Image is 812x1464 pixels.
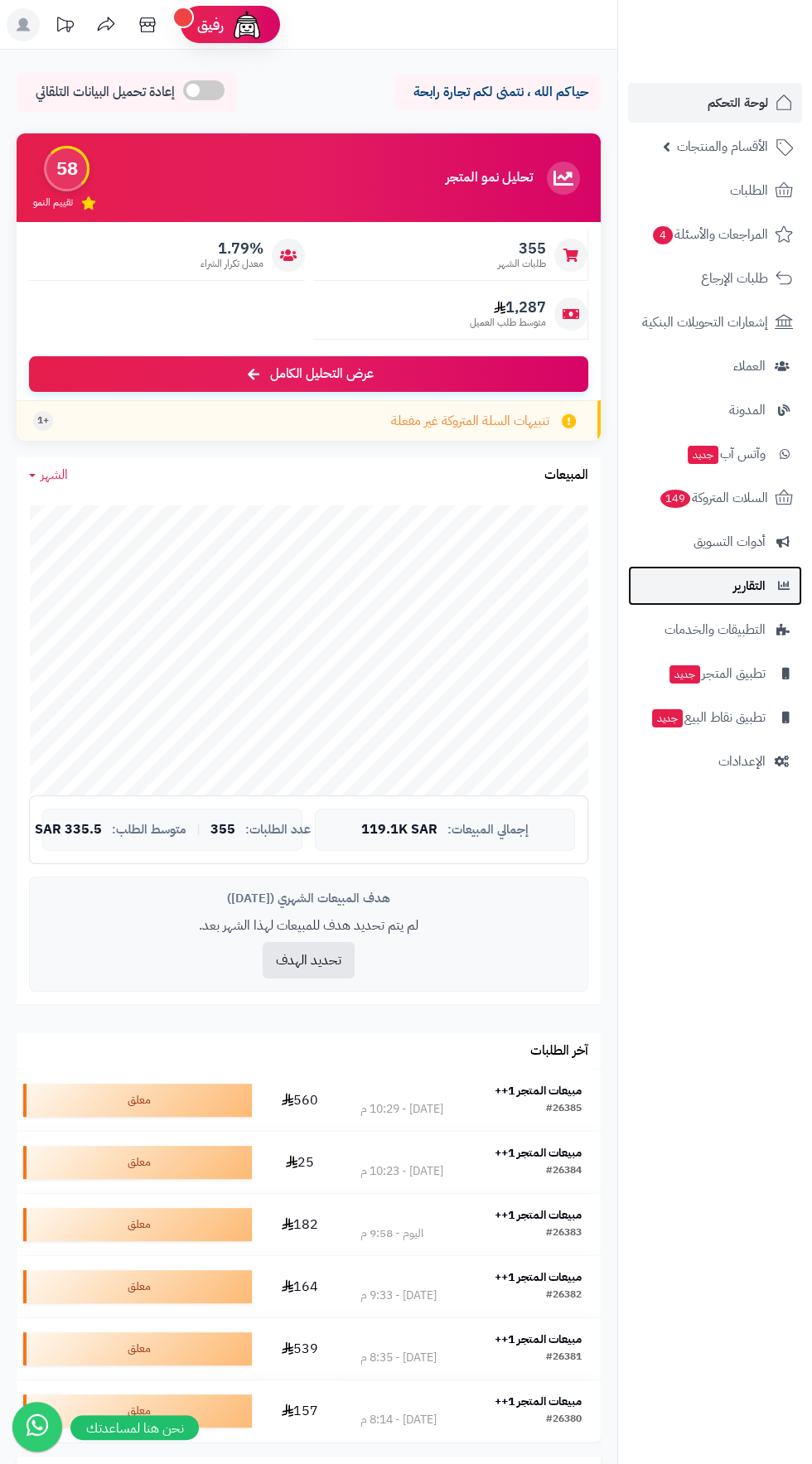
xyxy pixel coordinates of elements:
[230,8,263,41] img: ai-face.png
[650,706,766,729] span: تطبيق نقاط البيع
[35,823,102,838] span: 335.5 SAR
[360,1412,436,1428] div: [DATE] - 8:14 م
[546,1225,582,1242] div: #26383
[642,311,768,334] span: إشعارات التحويلات البنكية
[406,83,588,102] p: حياكم الله ، نتمنى لكم تجارة رابحة
[259,1256,341,1317] td: 164
[530,1044,588,1059] h3: آخر الطلبات
[42,916,575,935] p: لم يتم تحديد هدف للمبيعات لهذا الشهر بعد.
[708,91,768,114] span: لوحة التحكم
[23,1332,252,1365] div: معلق
[23,1146,252,1179] div: معلق
[665,618,766,641] span: التطبيقات والخدمات
[628,346,802,386] a: العملاء
[652,709,683,727] span: جديد
[29,356,588,392] a: عرض التحليل الكامل
[544,468,588,483] h3: المبيعات
[495,1082,582,1099] strong: مبيعات المتجر 1++
[360,1163,442,1180] div: [DATE] - 10:23 م
[29,466,68,485] a: الشهر
[391,412,549,431] span: تنبيهات السلة المتروكة غير مفعلة
[201,239,263,258] span: 1.79%
[360,1288,436,1304] div: [DATE] - 9:33 م
[360,1225,423,1242] div: اليوم - 9:58 م
[263,942,355,978] button: تحديد الهدف
[41,465,68,485] span: الشهر
[259,1318,341,1379] td: 539
[733,355,766,378] span: العملاء
[23,1270,252,1303] div: معلق
[495,1144,582,1162] strong: مبيعات المتجر 1++
[628,215,802,254] a: المراجعات والأسئلة4
[628,742,802,781] a: الإعدادات
[495,1393,582,1410] strong: مبيعات المتجر 1++
[628,478,802,518] a: السلات المتروكة149
[210,823,235,838] span: 355
[628,522,802,562] a: أدوات التسويق
[701,267,768,290] span: طلبات الإرجاع
[694,530,766,553] span: أدوات التسويق
[628,258,802,298] a: طلبات الإرجاع
[677,135,768,158] span: الأقسام والمنتجات
[42,890,575,907] div: هدف المبيعات الشهري ([DATE])
[23,1394,252,1428] div: معلق
[270,365,374,384] span: عرض التحليل الكامل
[628,610,802,650] a: التطبيقات والخدمات
[628,566,802,606] a: التقارير
[495,1268,582,1286] strong: مبيعات المتجر 1++
[259,1070,341,1131] td: 560
[360,1350,436,1366] div: [DATE] - 8:35 م
[495,1331,582,1348] strong: مبيعات المتجر 1++
[628,83,802,123] a: لوحة التحكم
[37,413,49,428] span: +1
[360,1101,442,1118] div: [DATE] - 10:29 م
[729,399,766,422] span: المدونة
[651,223,768,246] span: المراجعات والأسئلة
[546,1350,582,1366] div: #26381
[259,1380,341,1442] td: 157
[112,823,186,837] span: متوسط الطلب:
[23,1084,252,1117] div: معلق
[628,302,802,342] a: إشعارات التحويلات البنكية
[699,29,796,64] img: logo-2.png
[470,298,546,316] span: 1,287
[44,8,85,46] a: تحديثات المنصة
[628,434,802,474] a: وآتس آبجديد
[259,1194,341,1255] td: 182
[447,823,529,837] span: إجمالي المبيعات:
[546,1163,582,1180] div: #26384
[733,574,766,597] span: التقارير
[33,196,73,210] span: تقييم النمو
[498,257,546,271] span: طلبات الشهر
[546,1101,582,1118] div: #26385
[361,823,437,838] span: 119.1K SAR
[628,390,802,430] a: المدونة
[245,823,311,837] span: عدد الطلبات:
[686,442,766,466] span: وآتس آب
[196,824,201,836] span: |
[669,665,700,684] span: جديد
[201,257,263,271] span: معدل تكرار الشراء
[652,225,674,244] span: 4
[36,83,175,102] span: إعادة تحميل البيانات التلقائي
[546,1288,582,1304] div: #26382
[730,179,768,202] span: الطلبات
[197,15,224,35] span: رفيق
[718,750,766,773] span: الإعدادات
[546,1412,582,1428] div: #26380
[659,486,768,510] span: السلات المتروكة
[628,171,802,210] a: الطلبات
[668,662,766,685] span: تطبيق المتجر
[688,446,718,464] span: جديد
[23,1208,252,1241] div: معلق
[259,1132,341,1193] td: 25
[495,1206,582,1224] strong: مبيعات المتجر 1++
[660,489,691,508] span: 149
[470,316,546,330] span: متوسط طلب العميل
[628,654,802,693] a: تطبيق المتجرجديد
[446,171,533,186] h3: تحليل نمو المتجر
[628,698,802,737] a: تطبيق نقاط البيعجديد
[498,239,546,258] span: 355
